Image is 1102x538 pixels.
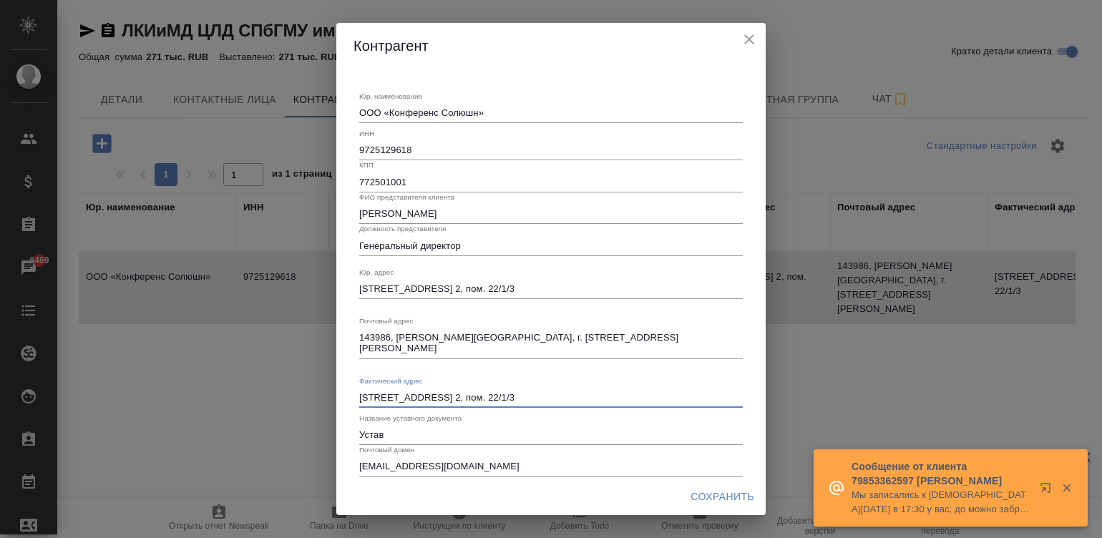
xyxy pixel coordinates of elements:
button: Открыть в новой вкладке [1031,474,1066,508]
button: close [738,29,760,50]
textarea: 143986, [PERSON_NAME][GEOGRAPHIC_DATA], г. [STREET_ADDRESS][PERSON_NAME] [359,332,743,354]
p: Мы записались к [DEMOGRAPHIC_DATA][DATE] в 17:30 у вас, до можно забрать ? [852,488,1030,517]
p: Сообщение от клиента 79853362597 [PERSON_NAME] [852,459,1030,488]
label: Должность представителя [359,225,446,233]
label: Юр. адрес [359,268,394,275]
label: Название уставного документа [359,414,462,421]
label: Фактический адрес [359,377,423,384]
label: ИНН [359,130,374,137]
button: Сохранить [685,484,760,510]
span: Сохранить [691,488,754,506]
button: Закрыть [1052,481,1081,494]
textarea: [STREET_ADDRESS] 2, пом. 22/1/3 [359,392,743,403]
label: Почтовый адрес [359,317,414,324]
label: Юр. наименование [359,93,422,100]
span: Контрагент [353,38,429,54]
label: Почтовый домен [359,446,414,454]
textarea: ООО «Конференс Солюшн» [359,107,743,118]
label: ФИО представителя клиента [359,193,454,200]
textarea: [STREET_ADDRESS] 2, пом. 22/1/3 [359,283,743,294]
label: КПП [359,162,374,169]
